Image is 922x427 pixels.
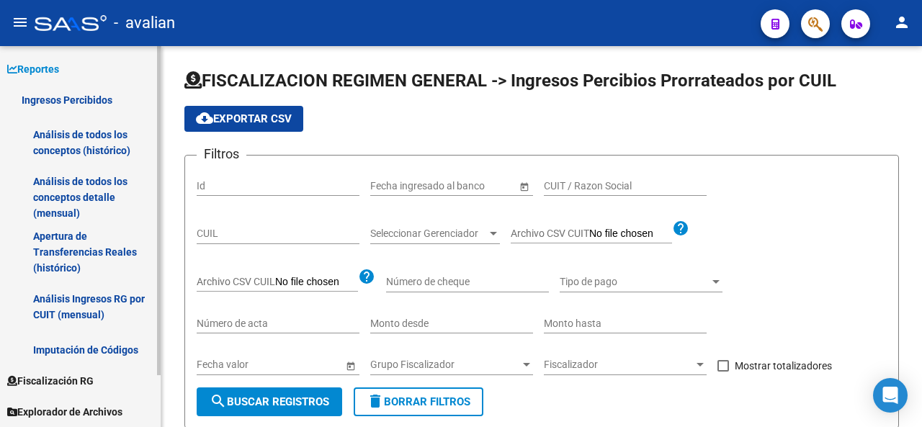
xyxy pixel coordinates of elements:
[893,14,910,31] mat-icon: person
[184,106,303,132] button: Exportar CSV
[544,359,694,371] span: Fiscalizador
[7,373,94,389] span: Fiscalización RG
[114,7,175,39] span: - avalian
[196,112,292,125] span: Exportar CSV
[516,179,532,194] button: Open calendar
[275,276,358,289] input: Archivo CSV CUIL
[7,61,59,77] span: Reportes
[261,359,332,371] input: Fecha fin
[7,404,122,420] span: Explorador de Archivos
[197,144,246,164] h3: Filtros
[370,228,487,240] span: Seleccionar Gerenciador
[343,358,358,373] button: Open calendar
[197,276,275,287] span: Archivo CSV CUIL
[196,109,213,127] mat-icon: cloud_download
[560,276,710,288] span: Tipo de pago
[735,357,832,374] span: Mostrar totalizadores
[354,387,483,416] button: Borrar Filtros
[210,395,329,408] span: Buscar Registros
[672,220,689,237] mat-icon: help
[435,180,506,192] input: Fecha fin
[197,387,342,416] button: Buscar Registros
[197,359,249,371] input: Fecha inicio
[184,71,836,91] span: FISCALIZACION REGIMEN GENERAL -> Ingresos Percibios Prorrateados por CUIL
[367,392,384,410] mat-icon: delete
[370,180,423,192] input: Fecha inicio
[511,228,589,239] span: Archivo CSV CUIT
[210,392,227,410] mat-icon: search
[370,359,520,371] span: Grupo Fiscalizador
[589,228,672,241] input: Archivo CSV CUIT
[12,14,29,31] mat-icon: menu
[873,378,908,413] div: Open Intercom Messenger
[358,268,375,285] mat-icon: help
[367,395,470,408] span: Borrar Filtros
